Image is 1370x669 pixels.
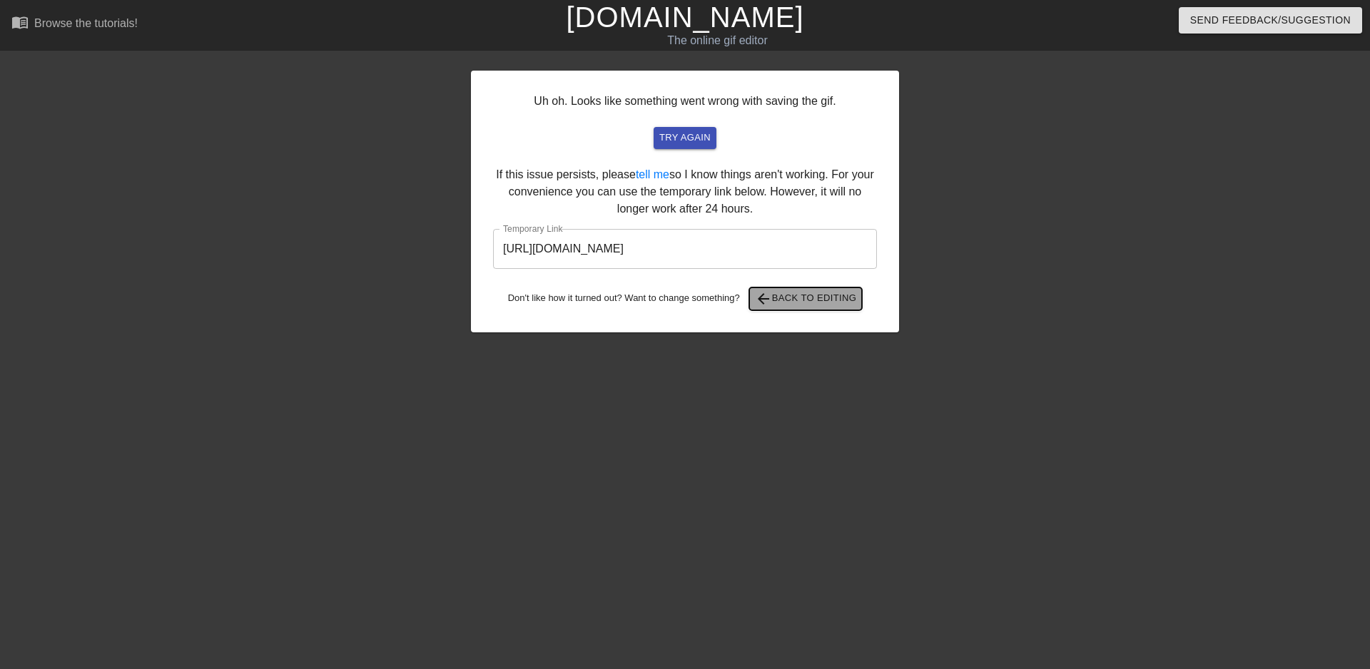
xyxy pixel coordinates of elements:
[755,290,857,307] span: Back to Editing
[471,71,899,332] div: Uh oh. Looks like something went wrong with saving the gif. If this issue persists, please so I k...
[34,17,138,29] div: Browse the tutorials!
[464,32,971,49] div: The online gif editor
[11,14,29,31] span: menu_book
[1179,7,1362,34] button: Send Feedback/Suggestion
[749,287,863,310] button: Back to Editing
[755,290,772,307] span: arrow_back
[493,287,877,310] div: Don't like how it turned out? Want to change something?
[659,130,711,146] span: try again
[493,229,877,269] input: bare
[636,168,669,180] a: tell me
[566,1,803,33] a: [DOMAIN_NAME]
[11,14,138,36] a: Browse the tutorials!
[1190,11,1351,29] span: Send Feedback/Suggestion
[654,127,716,149] button: try again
